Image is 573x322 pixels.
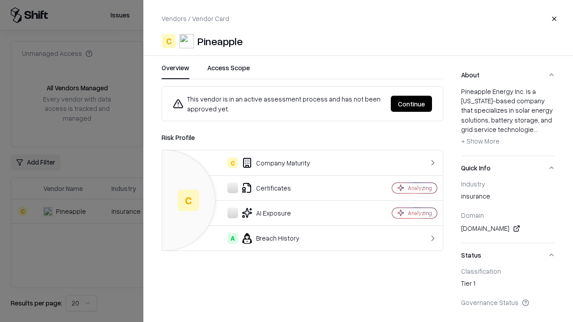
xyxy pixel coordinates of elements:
div: Certificates [169,182,361,193]
div: Classification [461,267,555,275]
div: Industry [461,180,555,188]
div: C [178,190,199,211]
div: C [227,157,238,168]
div: AI Exposure [169,208,361,218]
div: About [461,87,555,156]
button: Overview [162,63,189,79]
div: Pineapple [197,34,243,48]
div: Domain [461,211,555,219]
div: Analyzing [408,209,432,217]
div: Breach History [169,233,361,244]
div: Tier 1 [461,279,555,291]
div: Analyzing [408,184,432,192]
button: Status [461,243,555,267]
div: This vendor is in an active assessment process and has not been approved yet. [173,94,384,114]
div: Governance Status [461,298,555,306]
span: ... [534,125,538,133]
div: A [227,233,238,244]
p: Vendors / Vendor Card [162,14,229,23]
button: Continue [391,96,432,112]
div: Risk Profile [162,132,443,143]
img: Pineapple [180,34,194,48]
button: Quick Info [461,156,555,180]
div: [DOMAIN_NAME] [461,223,555,234]
div: insurance [461,191,555,204]
span: + Show More [461,137,500,145]
button: Access Scope [207,63,250,79]
div: Pineapple Energy Inc. is a [US_STATE]-based company that specializes in solar energy solutions, b... [461,87,555,148]
div: Quick Info [461,180,555,243]
button: + Show More [461,134,500,148]
div: C [162,34,176,48]
button: About [461,63,555,87]
div: Company Maturity [169,157,361,168]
